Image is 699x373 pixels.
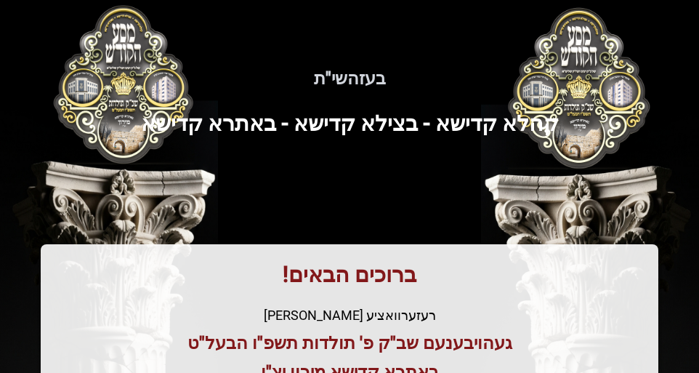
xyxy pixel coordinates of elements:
span: קהלא קדישא - בצילא קדישא - באתרא קדישא [141,111,559,136]
h5: בעזהשי"ת [41,67,658,90]
h1: ברוכים הבאים! [58,262,641,288]
div: רעזערוואציע [PERSON_NAME] [58,305,641,326]
h3: געהויבענעם שב"ק פ' תולדות תשפ"ו הבעל"ט [58,332,641,355]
